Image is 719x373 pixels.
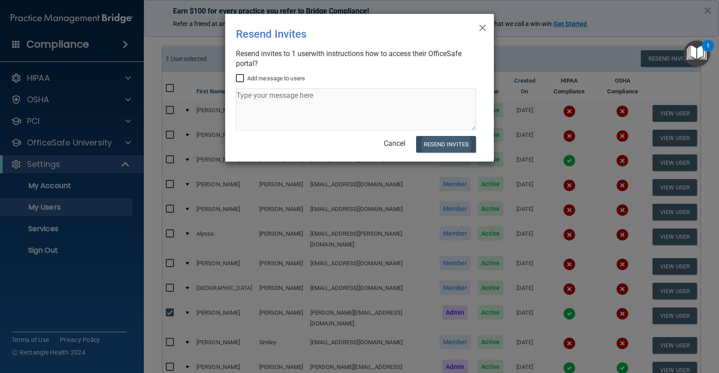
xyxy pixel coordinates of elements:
label: Add message to users [236,73,305,84]
span: × [479,18,487,35]
div: Resend invites to 1 user with instructions how to access their OfficeSafe portal? [236,49,476,69]
div: Resend Invites [236,21,446,47]
a: Cancel [384,139,405,148]
input: Add message to users [236,75,246,82]
button: Open Resource Center, 1 new notification [683,40,710,67]
button: Resend Invites [416,136,476,153]
div: 1 [706,46,710,57]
